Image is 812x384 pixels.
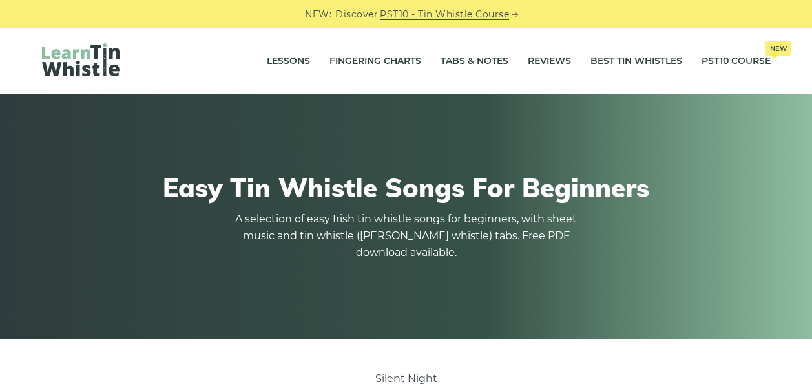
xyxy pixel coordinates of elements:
[42,43,120,76] img: LearnTinWhistle.com
[765,41,791,56] span: New
[42,172,771,203] h1: Easy Tin Whistle Songs For Beginners
[441,45,508,78] a: Tabs & Notes
[702,45,771,78] a: PST10 CourseNew
[232,211,581,261] p: A selection of easy Irish tin whistle songs for beginners, with sheet music and tin whistle ([PER...
[329,45,421,78] a: Fingering Charts
[528,45,571,78] a: Reviews
[267,45,310,78] a: Lessons
[590,45,682,78] a: Best Tin Whistles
